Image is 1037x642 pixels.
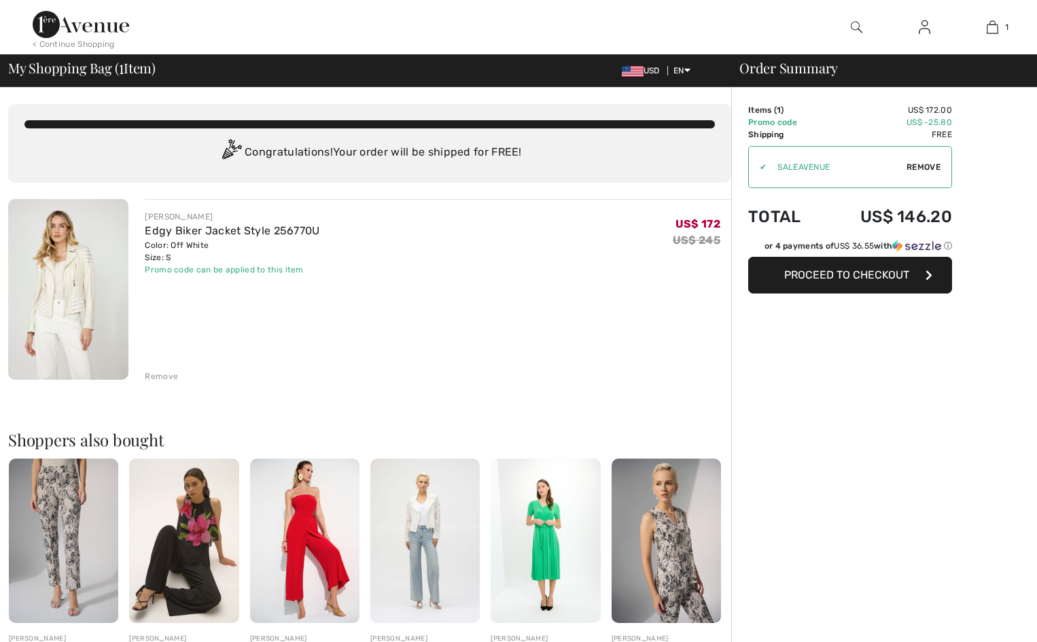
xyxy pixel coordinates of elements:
[777,105,781,115] span: 1
[767,147,907,188] input: Promo code
[748,257,952,293] button: Proceed to Checkout
[8,431,731,448] h2: Shoppers also bought
[129,459,239,623] img: Floral Sleeveless Jumpsuit Style 252704
[784,268,909,281] span: Proceed to Checkout
[748,240,952,257] div: or 4 payments ofUS$ 36.55withSezzle Click to learn more about Sezzle
[145,264,319,276] div: Promo code can be applied to this item
[145,211,319,223] div: [PERSON_NAME]
[748,104,822,116] td: Items ( )
[822,128,952,141] td: Free
[987,19,998,35] img: My Bag
[749,161,767,173] div: ✔
[9,459,118,623] img: Snake Print Slim Trousers Style 252238
[250,459,359,623] img: Strapless Formal Jumpsuit Style 252083
[919,19,930,35] img: My Info
[1005,21,1008,33] span: 1
[764,240,952,252] div: or 4 payments of with
[822,104,952,116] td: US$ 172.00
[8,61,156,75] span: My Shopping Bag ( Item)
[673,234,720,247] s: US$ 245
[748,128,822,141] td: Shipping
[491,459,600,623] img: V-Neck Pleated Midi Dress Style 241013
[8,199,128,380] img: Edgy Biker Jacket Style 256770U
[673,66,690,75] span: EN
[959,19,1025,35] a: 1
[908,19,941,36] a: Sign In
[834,241,874,251] span: US$ 36.55
[723,61,1029,75] div: Order Summary
[145,224,319,237] a: Edgy Biker Jacket Style 256770U
[145,239,319,264] div: Color: Off White Size: S
[907,161,941,173] span: Remove
[851,19,862,35] img: search the website
[748,116,822,128] td: Promo code
[622,66,665,75] span: USD
[748,194,822,240] td: Total
[33,11,129,38] img: 1ère Avenue
[119,58,124,75] span: 1
[24,139,715,166] div: Congratulations! Your order will be shipped for FREE!
[33,38,115,50] div: < Continue Shopping
[822,194,952,240] td: US$ 146.20
[370,459,480,623] img: Wide-Leg Mid-Rise Jeans Style 252916
[217,139,245,166] img: Congratulation2.svg
[822,116,952,128] td: US$ -25.80
[622,66,644,77] img: US Dollar
[675,217,720,230] span: US$ 172
[612,459,721,623] img: V-Neck Snake Print Pullover Style 252243
[892,240,941,252] img: Sezzle
[145,370,178,382] div: Remove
